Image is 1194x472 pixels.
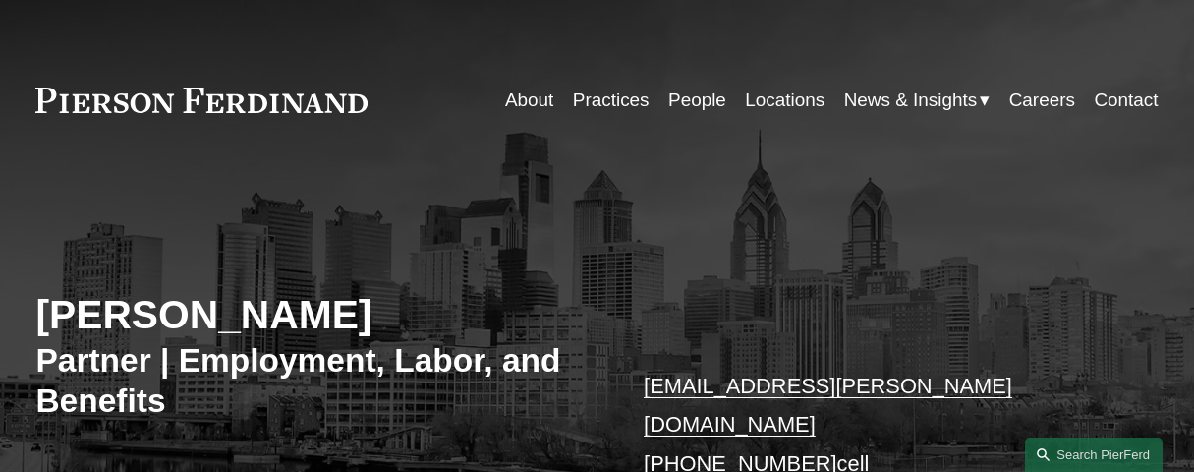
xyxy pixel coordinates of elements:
a: [EMAIL_ADDRESS][PERSON_NAME][DOMAIN_NAME] [644,374,1012,437]
a: Locations [745,83,824,120]
a: About [505,83,553,120]
a: folder dropdown [844,83,991,120]
a: People [668,83,726,120]
span: News & Insights [844,84,978,117]
a: Practices [573,83,650,120]
a: Search this site [1025,438,1163,472]
a: Contact [1094,83,1158,120]
h3: Partner | Employment, Labor, and Benefits [35,340,597,422]
h2: [PERSON_NAME] [35,291,597,339]
a: Careers [1009,83,1075,120]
